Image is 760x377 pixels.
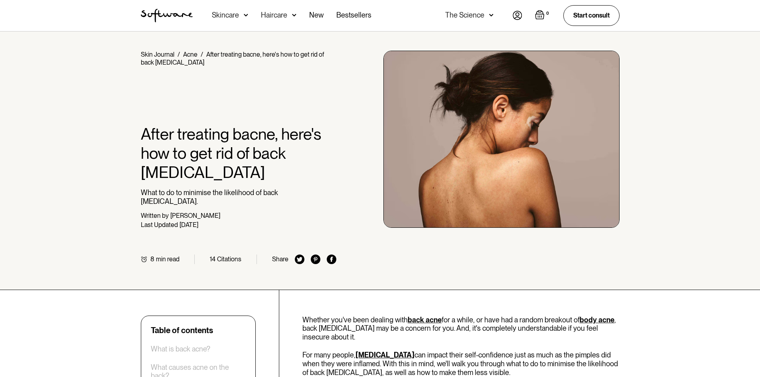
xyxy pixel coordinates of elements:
img: twitter icon [295,255,304,264]
a: What is back acne? [151,345,210,353]
div: 8 [150,255,154,263]
img: facebook icon [327,255,336,264]
a: back acne [408,316,442,324]
img: pinterest icon [311,255,320,264]
div: 14 [210,255,215,263]
img: arrow down [489,11,494,19]
div: Written by [141,212,169,219]
div: Last Updated [141,221,178,229]
div: After treating bacne, here's how to get rid of back [MEDICAL_DATA] [141,51,324,66]
div: The Science [445,11,484,19]
img: arrow down [244,11,248,19]
div: / [201,51,203,58]
p: What to do to minimise the likelihood of back [MEDICAL_DATA]. [141,188,337,205]
a: home [141,9,193,22]
div: 0 [545,10,551,17]
h1: After treating bacne, here's how to get rid of back [MEDICAL_DATA] [141,124,337,182]
a: Open empty cart [535,10,551,21]
div: Haircare [261,11,287,19]
div: Citations [217,255,241,263]
a: body acne [580,316,614,324]
div: min read [156,255,180,263]
p: For many people, can impact their self-confidence just as much as the pimples did when they were ... [302,351,620,377]
div: Skincare [212,11,239,19]
img: Software Logo [141,9,193,22]
div: / [178,51,180,58]
img: arrow down [292,11,296,19]
div: [DATE] [180,221,198,229]
a: Start consult [563,5,620,26]
a: Skin Journal [141,51,174,58]
div: [PERSON_NAME] [170,212,220,219]
a: [MEDICAL_DATA] [355,351,415,359]
a: Acne [183,51,197,58]
div: Share [272,255,288,263]
p: Whether you've been dealing with for a while, or have had a random breakout of , back [MEDICAL_DA... [302,316,620,341]
div: Table of contents [151,326,213,335]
